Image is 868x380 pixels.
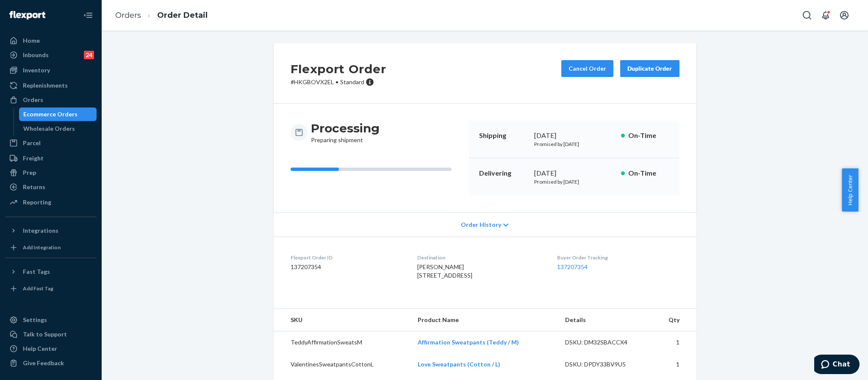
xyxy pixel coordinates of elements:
a: Add Fast Tag [5,282,97,295]
span: Order History [461,220,501,229]
a: Home [5,34,97,47]
div: Orders [23,96,43,104]
div: Add Integration [23,244,61,251]
div: Duplicate Order [627,64,672,73]
td: 1 [652,331,696,354]
button: Open account menu [836,7,853,24]
div: Add Fast Tag [23,285,53,292]
a: Affirmation Sweatpants (Teddy / M) [418,339,519,346]
p: Delivering [479,168,527,178]
div: DSKU: DPDY33BV9U5 [565,360,645,369]
span: Standard [340,78,364,85]
ol: breadcrumbs [108,3,214,28]
button: Integrations [5,224,97,237]
p: Promised by [DATE] [534,140,614,148]
a: Love Sweatpants (Cotton / L) [418,361,500,368]
button: Talk to Support [5,328,97,341]
td: ValentinesSweatpantsCottonL [274,353,411,375]
button: Duplicate Order [620,60,679,77]
a: Settings [5,313,97,327]
div: Fast Tags [23,267,50,276]
div: [DATE] [534,131,614,140]
div: Ecommerce Orders [23,110,78,118]
div: Inventory [23,66,50,74]
dt: Destination [417,254,544,261]
p: Promised by [DATE] [534,178,614,185]
img: Flexport logo [9,11,45,19]
th: Product Name [411,309,559,331]
a: Wholesale Orders [19,122,97,135]
div: Parcel [23,139,41,147]
th: SKU [274,309,411,331]
div: Integrations [23,226,58,235]
a: Inbounds24 [5,48,97,62]
div: Inbounds [23,51,49,59]
div: 24 [84,51,94,59]
p: Shipping [479,131,527,140]
th: Details [558,309,652,331]
a: Returns [5,180,97,194]
iframe: Opens a widget where you can chat to one of our agents [814,355,860,376]
a: Help Center [5,342,97,355]
a: Freight [5,151,97,165]
dd: 137207354 [291,263,404,271]
div: Preparing shipment [311,121,380,144]
h3: Processing [311,121,380,136]
button: Give Feedback [5,356,97,370]
div: Wholesale Orders [23,124,75,133]
span: [PERSON_NAME] [STREET_ADDRESS] [417,263,472,279]
div: Returns [23,183,45,191]
a: Inventory [5,63,97,77]
button: Open Search Box [799,7,815,24]
p: On-Time [628,168,669,178]
a: Add Integration [5,241,97,254]
a: Orders [115,11,141,20]
td: TeddyAffirmationSweatsM [274,331,411,354]
div: Replenishments [23,81,68,90]
a: Parcel [5,136,97,150]
dt: Buyer Order Tracking [557,254,679,261]
div: [DATE] [534,168,614,178]
div: Reporting [23,198,51,207]
h2: Flexport Order [291,60,386,78]
div: Give Feedback [23,359,64,367]
button: Cancel Order [561,60,613,77]
a: Orders [5,93,97,107]
div: DSKU: DM32SBACCX4 [565,338,645,347]
button: Help Center [842,168,858,212]
td: 1 [652,353,696,375]
div: Help Center [23,344,57,353]
div: Prep [23,168,36,177]
th: Qty [652,309,696,331]
button: Close Navigation [80,7,97,24]
a: Replenishments [5,79,97,92]
div: Freight [23,154,44,162]
button: Open notifications [817,7,834,24]
p: # HKGBOVX2EL [291,78,386,86]
div: Talk to Support [23,330,67,339]
div: Settings [23,316,47,324]
button: Fast Tags [5,265,97,278]
a: Prep [5,166,97,179]
a: Reporting [5,196,97,209]
span: • [336,78,338,85]
p: On-Time [628,131,669,140]
dt: Flexport Order ID [291,254,404,261]
a: 137207354 [557,263,588,270]
a: Ecommerce Orders [19,107,97,121]
a: Order Detail [157,11,208,20]
div: Home [23,36,40,45]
